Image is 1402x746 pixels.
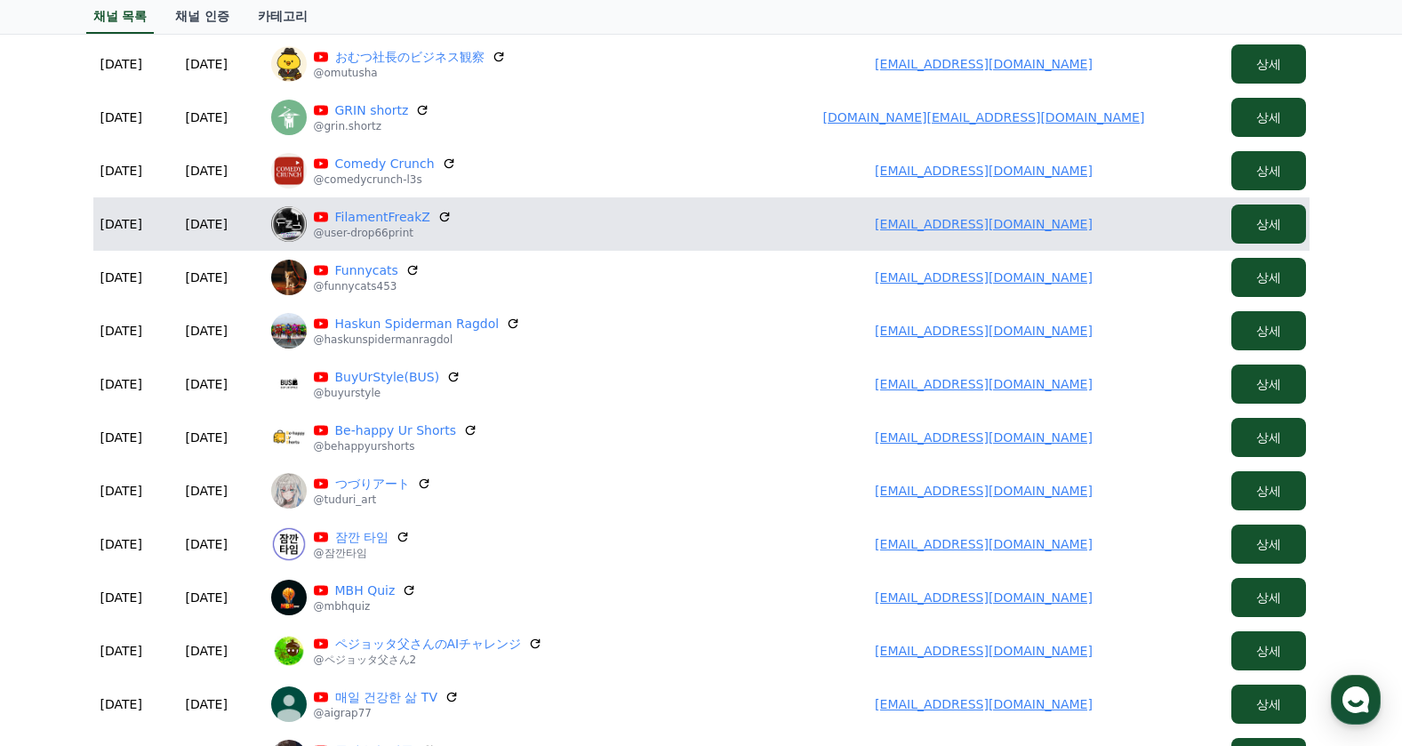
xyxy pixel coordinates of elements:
[186,108,228,126] p: [DATE]
[100,55,142,73] p: [DATE]
[1231,471,1306,510] button: 상세
[314,172,456,187] p: @comedycrunch-l3s
[335,421,457,439] a: Be-happy Ur Shorts
[1231,430,1306,445] a: 상세
[875,484,1093,498] a: [EMAIL_ADDRESS][DOMAIN_NAME]
[100,215,142,233] p: [DATE]
[186,535,228,553] p: [DATE]
[186,162,228,180] p: [DATE]
[1231,697,1306,711] a: 상세
[1231,98,1306,137] button: 상세
[186,695,228,713] p: [DATE]
[271,633,307,669] img: ペジョッタ父さんのAIチャレンジ
[335,261,398,279] a: Funnycats
[875,270,1093,285] a: [EMAIL_ADDRESS][DOMAIN_NAME]
[335,475,410,493] a: つづりアート
[1231,164,1306,178] a: 상세
[271,100,307,135] img: GRIN shortz
[275,590,296,605] span: 설정
[1231,151,1306,190] button: 상세
[875,430,1093,445] a: [EMAIL_ADDRESS][DOMAIN_NAME]
[875,590,1093,605] a: [EMAIL_ADDRESS][DOMAIN_NAME]
[314,653,543,667] p: @ペジョッタ父さん2
[1231,685,1306,724] button: 상세
[314,386,461,400] p: @buyurstyle
[314,66,506,80] p: @omutusha
[1231,270,1306,285] a: 상세
[314,226,452,240] p: @user-drop66print
[875,57,1093,71] a: [EMAIL_ADDRESS][DOMAIN_NAME]
[186,269,228,286] p: [DATE]
[271,526,307,562] img: 잠깐 타임
[335,582,396,599] a: MBH Quiz
[100,429,142,446] p: [DATE]
[314,333,521,347] p: @haskunspidermanragdol
[271,580,307,615] img: MBH Quiz
[186,322,228,340] p: [DATE]
[229,564,341,608] a: 설정
[100,642,142,660] p: [DATE]
[100,375,142,393] p: [DATE]
[186,55,228,73] p: [DATE]
[314,546,410,560] p: @잠깐타임
[1231,44,1306,84] button: 상세
[100,482,142,500] p: [DATE]
[875,644,1093,658] a: [EMAIL_ADDRESS][DOMAIN_NAME]
[314,493,431,507] p: @tuduri_art
[823,110,1145,124] a: [DOMAIN_NAME][EMAIL_ADDRESS][DOMAIN_NAME]
[100,589,142,606] p: [DATE]
[163,591,184,606] span: 대화
[335,315,500,333] a: Haskun Spiderman Ragdol
[335,528,389,546] a: 잠깐 타임
[186,375,228,393] p: [DATE]
[314,706,459,720] p: @aigrap77
[1231,644,1306,658] a: 상세
[1231,578,1306,617] button: 상세
[1231,57,1306,71] a: 상세
[875,217,1093,231] a: [EMAIL_ADDRESS][DOMAIN_NAME]
[1231,525,1306,564] button: 상세
[271,473,307,509] img: つづりアート
[1231,110,1306,124] a: 상세
[100,535,142,553] p: [DATE]
[1231,484,1306,498] a: 상세
[335,208,430,226] a: FilamentFreakZ
[875,377,1093,391] a: [EMAIL_ADDRESS][DOMAIN_NAME]
[1231,418,1306,457] button: 상세
[314,279,420,293] p: @funnycats453
[335,368,440,386] a: BuyUrStyle(BUS)
[335,635,522,653] a: ペジョッタ父さんのAIチャレンジ
[335,155,435,172] a: Comedy Crunch
[186,429,228,446] p: [DATE]
[1231,590,1306,605] a: 상세
[5,564,117,608] a: 홈
[117,564,229,608] a: 대화
[271,206,307,242] img: FilamentFreakZ
[1231,311,1306,350] button: 상세
[100,322,142,340] p: [DATE]
[186,215,228,233] p: [DATE]
[271,366,307,402] img: BuyUrStyle(BUS)
[271,46,307,82] img: おむつ社長のビジネス観察
[271,420,307,455] img: Be-happy Ur Shorts
[314,119,430,133] p: @grin.shortz
[1231,537,1306,551] a: 상세
[1231,217,1306,231] a: 상세
[186,589,228,606] p: [DATE]
[271,686,307,722] img: 매일 건강한 삶 TV
[1231,365,1306,404] button: 상세
[186,482,228,500] p: [DATE]
[271,153,307,189] img: Comedy Crunch
[271,260,307,295] img: Funnycats
[56,590,67,605] span: 홈
[335,101,409,119] a: GRIN shortz
[100,695,142,713] p: [DATE]
[314,439,478,453] p: @behappyurshorts
[186,642,228,660] p: [DATE]
[1231,205,1306,244] button: 상세
[335,688,437,706] a: 매일 건강한 삶 TV
[1231,631,1306,670] button: 상세
[1231,377,1306,391] a: 상세
[875,164,1093,178] a: [EMAIL_ADDRESS][DOMAIN_NAME]
[1231,324,1306,338] a: 상세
